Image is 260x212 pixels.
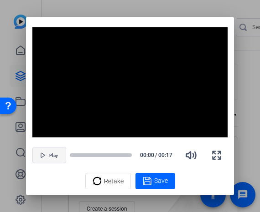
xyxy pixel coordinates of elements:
span: Retake [104,172,124,190]
button: Retake [85,173,131,189]
span: 00:17 [158,151,177,159]
button: Fullscreen [206,144,228,166]
span: 00:00 [135,151,154,159]
button: Mute [180,144,202,166]
div: / [135,151,177,159]
button: Save [135,173,175,189]
span: Save [154,176,168,186]
button: Play [32,147,66,163]
div: Video Player [32,27,228,137]
span: Play [49,153,58,158]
